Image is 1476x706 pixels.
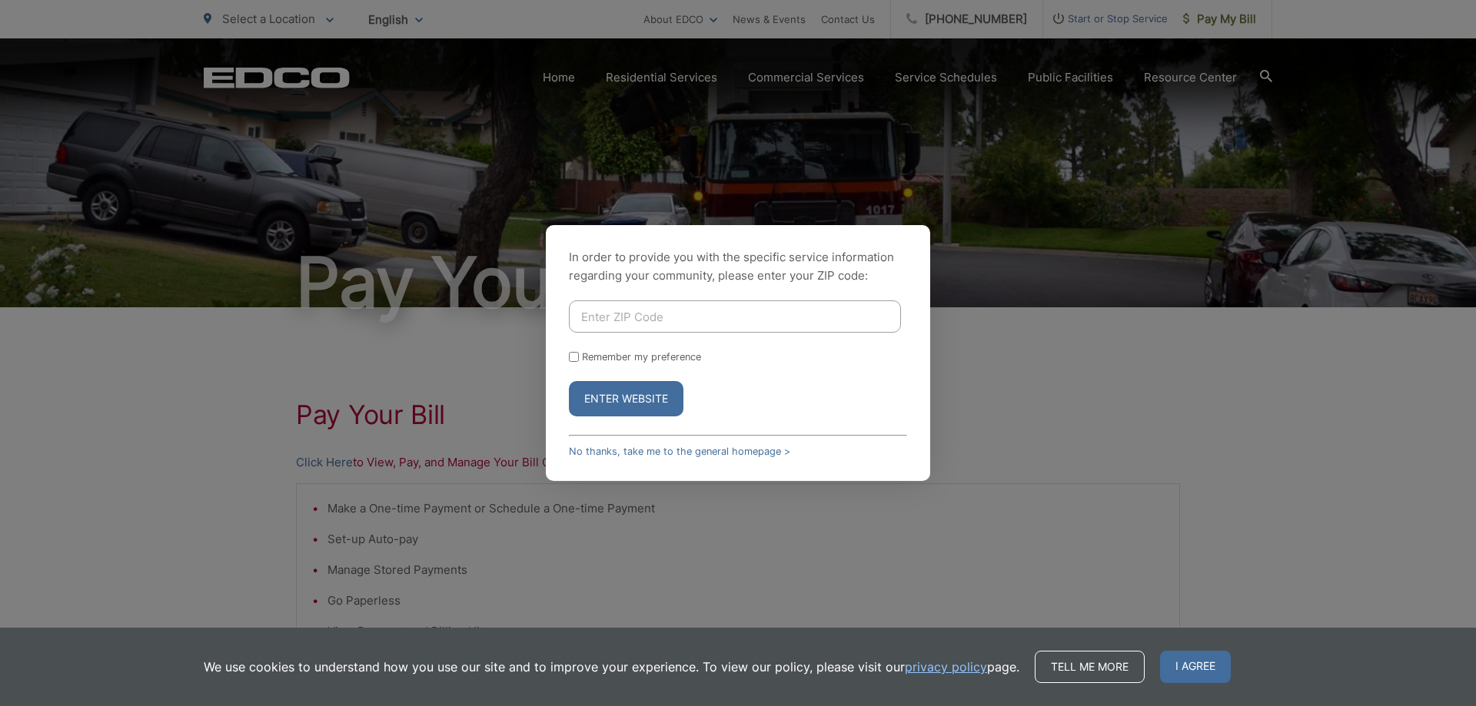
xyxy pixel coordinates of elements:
[905,658,987,676] a: privacy policy
[569,248,907,285] p: In order to provide you with the specific service information regarding your community, please en...
[569,446,790,457] a: No thanks, take me to the general homepage >
[204,658,1019,676] p: We use cookies to understand how you use our site and to improve your experience. To view our pol...
[582,351,701,363] label: Remember my preference
[1160,651,1231,683] span: I agree
[1035,651,1145,683] a: Tell me more
[569,300,901,333] input: Enter ZIP Code
[569,381,683,416] button: Enter Website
